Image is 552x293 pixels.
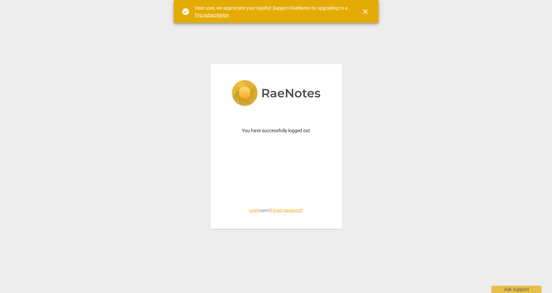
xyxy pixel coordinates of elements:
[195,12,229,18] a: Pro subscription
[357,4,373,20] button: Close
[232,80,321,107] img: 5ac2273c67554f335776073100b6d88f.svg
[195,5,349,18] div: Dear user, we appreciate your loyalty! Support RaeNotes by upgrading to a
[182,8,190,16] span: check_circle
[226,127,326,134] p: You have successfully logged out
[491,286,541,293] div: Ask support
[361,8,369,16] span: close
[226,208,326,213] span: again |
[271,208,303,213] a: Forgot password?
[249,208,259,213] a: Login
